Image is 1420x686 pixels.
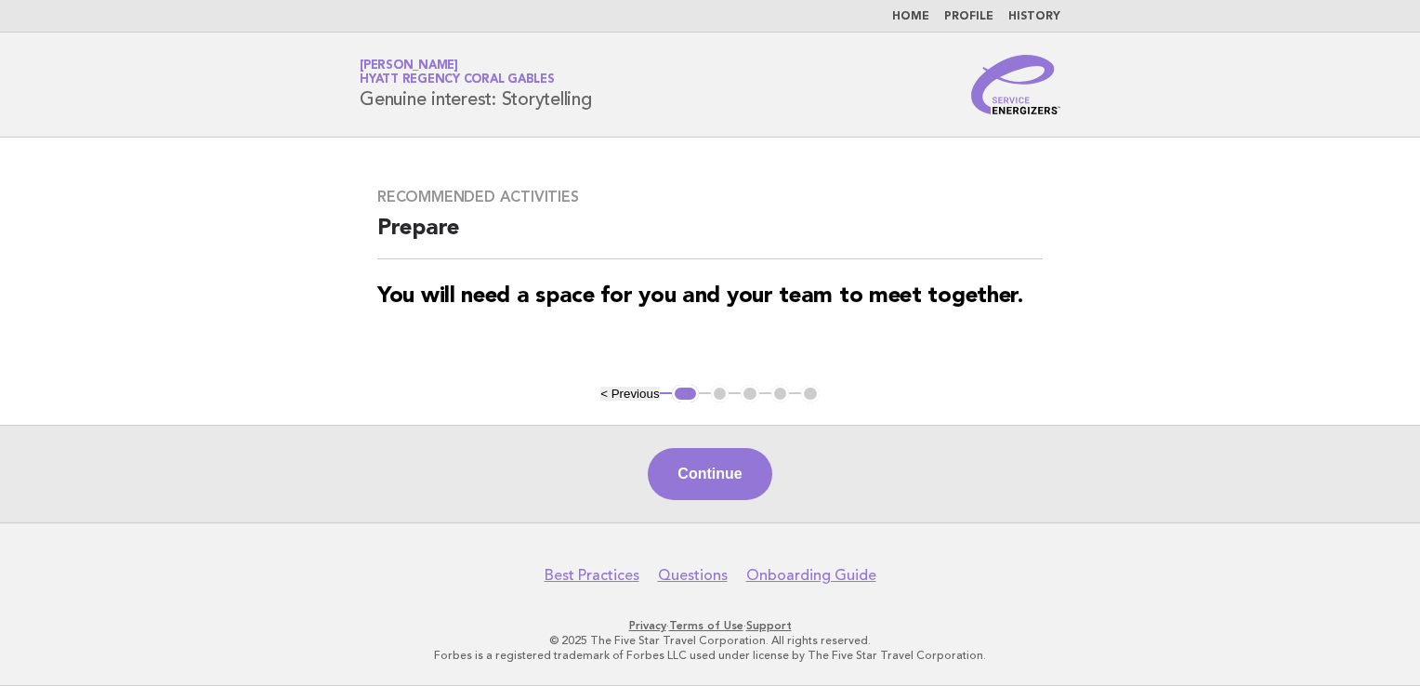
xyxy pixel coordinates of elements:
a: Terms of Use [669,619,743,632]
span: Hyatt Regency Coral Gables [360,74,555,86]
a: Privacy [629,619,666,632]
a: Questions [658,566,728,585]
strong: You will need a space for you and your team to meet together. [377,285,1023,308]
button: Continue [648,448,771,500]
button: 1 [672,385,699,403]
h2: Prepare [377,214,1043,259]
h1: Genuine interest: Storytelling [360,60,592,109]
button: < Previous [600,387,659,401]
h3: Recommended activities [377,188,1043,206]
a: Profile [944,11,993,22]
a: History [1008,11,1060,22]
a: Support [746,619,792,632]
a: Onboarding Guide [746,566,876,585]
a: [PERSON_NAME]Hyatt Regency Coral Gables [360,59,555,86]
p: · · [141,618,1279,633]
p: Forbes is a registered trademark of Forbes LLC used under license by The Five Star Travel Corpora... [141,648,1279,663]
img: Service Energizers [971,55,1060,114]
a: Best Practices [545,566,639,585]
a: Home [892,11,929,22]
p: © 2025 The Five Star Travel Corporation. All rights reserved. [141,633,1279,648]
